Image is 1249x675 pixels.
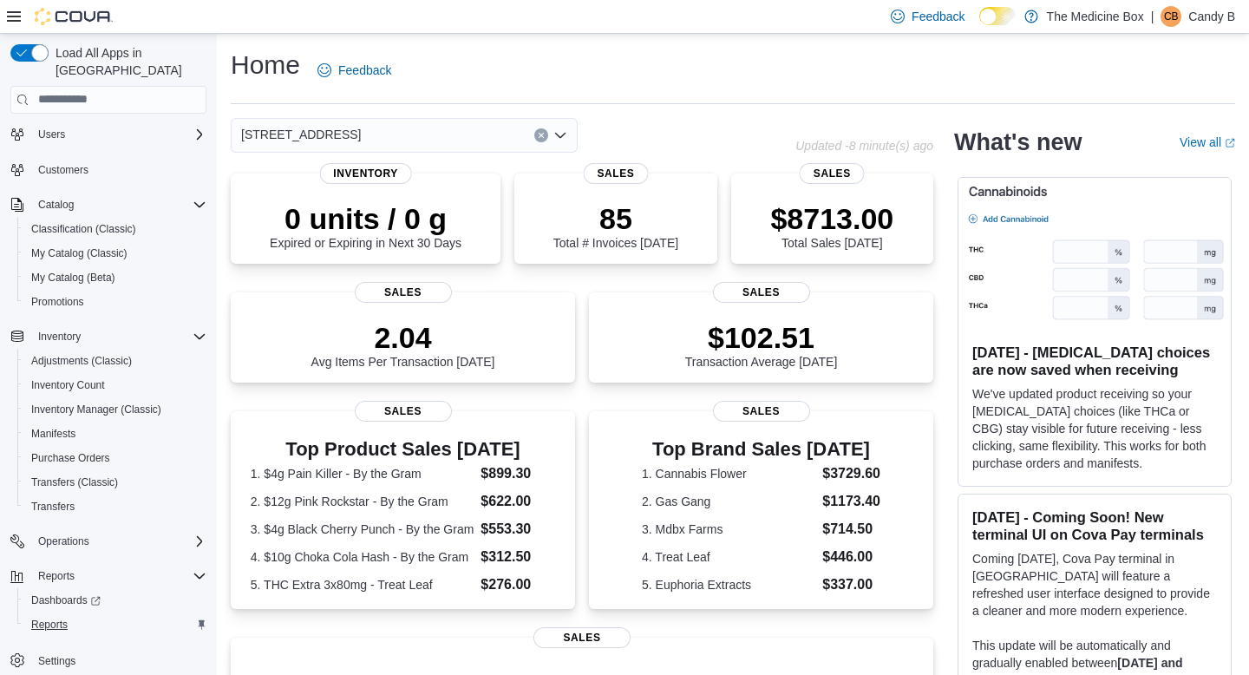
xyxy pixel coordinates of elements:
dt: 5. Euphoria Extracts [642,576,815,593]
span: CB [1164,6,1179,27]
a: Purchase Orders [24,448,117,469]
button: Manifests [17,422,213,446]
span: Classification (Classic) [24,219,206,239]
div: Transaction Average [DATE] [685,320,838,369]
span: Dashboards [31,593,101,607]
button: Inventory [3,324,213,349]
dt: 3. Mdbx Farms [642,521,815,538]
a: My Catalog (Beta) [24,267,122,288]
dd: $312.50 [481,547,555,567]
div: Avg Items Per Transaction [DATE] [311,320,495,369]
dd: $446.00 [822,547,880,567]
p: We've updated product receiving so your [MEDICAL_DATA] choices (like THCa or CBG) stay visible fo... [972,385,1217,472]
dd: $899.30 [481,463,555,484]
a: Customers [31,160,95,180]
span: Sales [583,163,648,184]
dd: $276.00 [481,574,555,595]
p: | [1151,6,1154,27]
a: Feedback [311,53,398,88]
button: Transfers [17,495,213,519]
span: Dark Mode [979,25,980,26]
span: Inventory [319,163,412,184]
span: Feedback [338,62,391,79]
button: Settings [3,647,213,672]
button: Open list of options [553,128,567,142]
button: Promotions [17,290,213,314]
dt: 1. $4g Pain Killer - By the Gram [251,465,474,482]
span: Transfers (Classic) [24,472,206,493]
div: Expired or Expiring in Next 30 Days [270,201,461,250]
span: Reports [31,566,206,587]
span: Inventory [31,326,206,347]
p: $8713.00 [770,201,893,236]
button: Reports [31,566,82,587]
dt: 2. $12g Pink Rockstar - By the Gram [251,493,474,510]
dd: $622.00 [481,491,555,512]
dt: 2. Gas Gang [642,493,815,510]
div: Candy B [1161,6,1181,27]
span: Reports [38,569,75,583]
span: Users [31,124,206,145]
span: Feedback [912,8,965,25]
span: Sales [533,627,631,648]
dd: $337.00 [822,574,880,595]
button: Inventory Count [17,373,213,397]
p: 85 [553,201,678,236]
span: Settings [38,654,75,668]
span: Operations [38,534,89,548]
dd: $1173.40 [822,491,880,512]
h3: Top Brand Sales [DATE] [642,439,880,460]
span: Settings [31,649,206,671]
button: Classification (Classic) [17,217,213,241]
p: $102.51 [685,320,838,355]
span: Transfers (Classic) [31,475,118,489]
span: Promotions [31,295,84,309]
span: Inventory Manager (Classic) [31,403,161,416]
span: Dashboards [24,590,206,611]
button: Users [3,122,213,147]
input: Dark Mode [979,7,1016,25]
span: Inventory [38,330,81,344]
span: Inventory Manager (Classic) [24,399,206,420]
p: Updated -8 minute(s) ago [795,139,933,153]
a: Inventory Manager (Classic) [24,399,168,420]
a: My Catalog (Classic) [24,243,134,264]
a: View allExternal link [1180,135,1235,149]
button: Adjustments (Classic) [17,349,213,373]
div: Total # Invoices [DATE] [553,201,678,250]
button: Catalog [31,194,81,215]
dd: $714.50 [822,519,880,540]
span: Sales [713,401,810,422]
a: Manifests [24,423,82,444]
h2: What's new [954,128,1082,156]
div: Total Sales [DATE] [770,201,893,250]
button: Purchase Orders [17,446,213,470]
h1: Home [231,48,300,82]
span: Sales [355,282,452,303]
span: [STREET_ADDRESS] [241,124,361,145]
dt: 5. THC Extra 3x80mg - Treat Leaf [251,576,474,593]
span: Manifests [24,423,206,444]
span: Load All Apps in [GEOGRAPHIC_DATA] [49,44,206,79]
h3: [DATE] - Coming Soon! New terminal UI on Cova Pay terminals [972,508,1217,543]
button: My Catalog (Beta) [17,265,213,290]
a: Dashboards [17,588,213,613]
dd: $3729.60 [822,463,880,484]
span: Sales [713,282,810,303]
span: Reports [31,618,68,632]
img: Cova [35,8,113,25]
span: Transfers [31,500,75,514]
a: Transfers [24,496,82,517]
button: Inventory [31,326,88,347]
span: My Catalog (Classic) [31,246,128,260]
button: Catalog [3,193,213,217]
dt: 1. Cannabis Flower [642,465,815,482]
span: Adjustments (Classic) [24,351,206,371]
span: Catalog [38,198,74,212]
p: Coming [DATE], Cova Pay terminal in [GEOGRAPHIC_DATA] will feature a refreshed user interface des... [972,550,1217,619]
button: Customers [3,157,213,182]
dt: 4. $10g Choka Cola Hash - By the Gram [251,548,474,566]
span: Operations [31,531,206,552]
button: Clear input [534,128,548,142]
button: Reports [17,613,213,637]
